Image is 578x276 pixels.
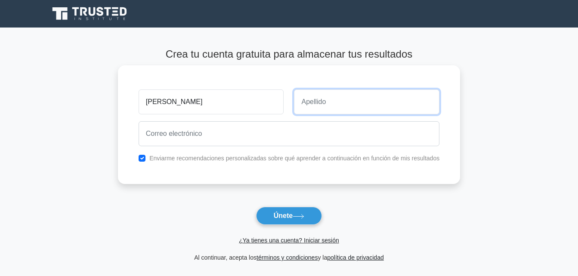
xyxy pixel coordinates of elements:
h4: Crea tu cuenta gratuita para almacenar tus resultados [118,48,460,61]
font: Únete [274,212,293,219]
a: términos y condiciones [257,254,318,261]
input: Apellido [294,89,439,114]
font: Al continuar, acepta los y la [194,254,384,261]
label: Enviarme recomendaciones personalizadas sobre qué aprender a continuación en función de mis resul... [149,155,439,162]
button: Únete [256,207,322,225]
a: ¿Ya tienes una cuenta? Iniciar sesión [239,237,339,244]
a: política de privacidad [327,254,384,261]
input: Nombre [139,89,284,114]
input: Correo electrónico [139,121,439,146]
